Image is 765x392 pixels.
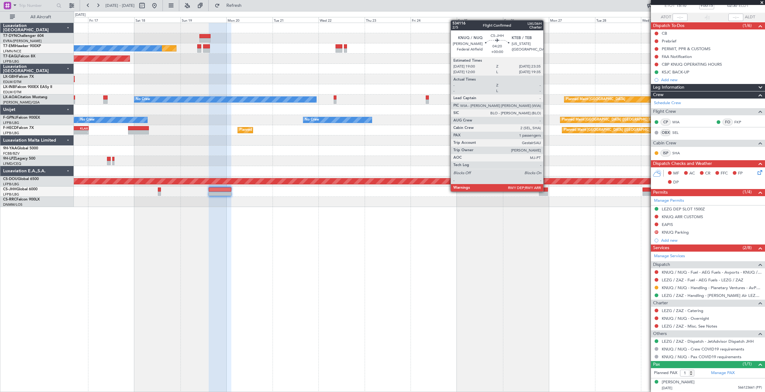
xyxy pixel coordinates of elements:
[3,85,52,89] a: LX-INBFalcon 900EX EASy II
[662,346,744,352] a: KNUQ / NUQ - Crew COVID19 requirements
[3,192,19,197] a: LFPB/LBG
[3,116,40,120] a: F-GPNJFalcon 900EX
[80,115,95,125] div: No Crew
[3,147,17,150] span: 9H-YAA
[3,34,17,38] span: T7-DYN
[273,17,319,23] div: Tue 21
[662,324,717,329] a: LEZG / ZAZ - Misc. See Notes
[641,17,687,23] div: Wed 29
[3,182,19,187] a: LFPB/LBG
[672,119,686,125] a: WIA
[3,187,38,191] a: CS-JHHGlobal 6000
[662,285,762,290] a: KNUQ / NUQ - Handling - Planetary Ventures - AvPorts FBO KNUQ / NUQ
[3,157,16,161] span: 9H-LPZ
[660,119,671,126] div: CP
[7,12,67,22] button: All Aircraft
[738,170,743,177] span: FP
[653,330,667,337] span: Others
[743,189,752,195] span: (1/4)
[662,46,710,51] div: PERMIT, PPR & CUSTOMS
[654,370,677,376] label: Planned PAX
[661,238,762,243] div: Add new
[653,84,684,91] span: Leg Information
[3,34,44,38] a: T7-DYNChallenger 604
[3,90,21,95] a: EDLW/DTM
[662,62,722,67] div: CBP KNUQ OPERATING HOURS
[180,17,227,23] div: Sun 19
[3,44,15,48] span: T7-EMI
[3,39,42,43] a: EVRA/[PERSON_NAME]
[105,3,135,8] span: [DATE] - [DATE]
[662,69,689,75] div: KSJC BACK-UP
[3,198,40,201] a: CS-RRCFalcon 900LX
[212,1,249,11] button: Refresh
[653,108,676,115] span: Flight Crew
[653,361,660,368] span: Pax
[653,22,684,29] span: Dispatch To-Dos
[662,270,762,275] a: KNUQ / NUQ - Fuel - AEG Fuels - Avports - KNUQ / NUQ
[673,14,687,21] input: --:--
[3,59,19,64] a: LFPB/LBG
[3,75,34,79] a: LX-GBHFalcon 7X
[3,147,38,150] a: 9H-YAAGlobal 5000
[662,38,676,44] div: Prebrief
[727,3,737,9] span: 02:30
[3,157,35,161] a: 9H-LPZLegacy 500
[665,3,675,9] span: ETOT
[365,17,411,23] div: Thu 23
[226,17,273,23] div: Mon 20
[88,17,134,23] div: Fri 17
[134,17,180,23] div: Sat 18
[3,95,47,99] a: LX-AOACitation Mustang
[672,130,686,135] a: SEL
[3,49,21,54] a: LFMN/NCE
[662,316,709,321] a: KNUQ / NUQ - Overnight
[3,44,41,48] a: T7-EMIHawker 900XP
[662,222,673,227] div: EAPIS
[653,140,676,147] span: Cabin Crew
[564,126,661,135] div: Planned Maint [GEOGRAPHIC_DATA] ([GEOGRAPHIC_DATA])
[239,126,337,135] div: Planned Maint [GEOGRAPHIC_DATA] ([GEOGRAPHIC_DATA])
[653,91,664,99] span: Crew
[662,206,705,212] div: LEZG DEP SLOT 1500Z
[654,253,685,259] a: Manage Services
[3,75,17,79] span: LX-GBH
[705,170,710,177] span: CR
[3,126,17,130] span: F-HECD
[653,261,670,268] span: Dispatch
[662,354,741,359] a: KNUQ / NUQ - Pax COVID19 requirements
[16,15,65,19] span: All Aircraft
[3,151,20,156] a: FCBB/BZV
[3,55,35,58] a: T7-EAGLFalcon 8X
[19,1,55,10] input: Trip Number
[566,95,625,104] div: Planned Maint [GEOGRAPHIC_DATA]
[662,277,743,283] a: LEZG / ZAZ - Fuel - AEG Fuels - LEZG / ZAZ
[662,293,762,298] a: LEZG / ZAZ - Handling - [PERSON_NAME] Air LEZG / ZAZ
[3,80,21,84] a: EDLW/DTM
[75,12,86,18] div: [DATE]
[77,130,88,134] div: -
[3,177,18,181] span: CS-DOU
[318,17,365,23] div: Wed 22
[662,31,667,36] div: CB
[723,119,733,126] div: FO
[653,244,669,252] span: Services
[743,22,752,29] span: (1/6)
[3,85,15,89] span: LX-INB
[662,308,703,313] a: LEZG / ZAZ - Catering
[3,116,16,120] span: F-GPNJ
[662,214,703,219] div: KNUQ ARR CUSTOMS
[136,95,150,104] div: No Crew
[562,115,660,125] div: Planned Maint [GEOGRAPHIC_DATA] ([GEOGRAPHIC_DATA])
[3,131,19,135] a: LFPB/LBG
[654,100,681,106] a: Schedule Crew
[457,17,503,23] div: Sat 25
[77,126,88,130] div: KLAX
[739,3,749,9] span: ELDT
[654,198,684,204] a: Manage Permits
[3,126,34,130] a: F-HECDFalcon 7X
[661,14,671,20] span: ATOT
[3,100,40,105] a: [PERSON_NAME]/QSA
[662,339,754,344] a: LEZG / ZAZ - Dispatch - JetAdvisor Dispatch JHH
[711,370,735,376] a: Manage PAX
